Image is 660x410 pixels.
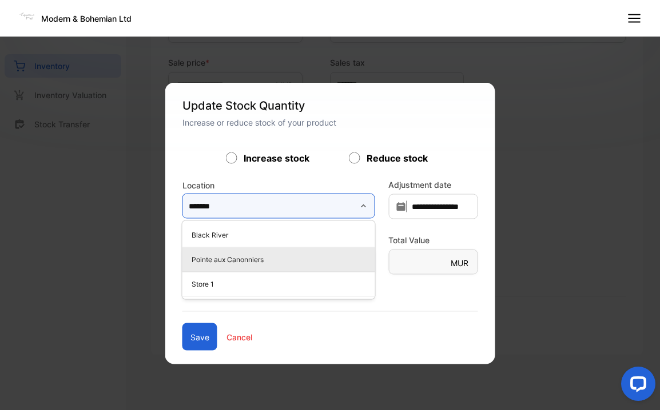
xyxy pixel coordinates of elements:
p: Black River [192,230,371,240]
label: Total Value [388,234,478,246]
p: Modern & Bohemian Ltd [41,13,132,25]
label: Increase stock [244,151,309,165]
label: Reduce stock [367,151,428,165]
p: Pointe aux Canonniers [192,255,371,265]
label: Adjustment date [388,179,478,191]
p: Increase or reduce stock of your product [182,116,377,128]
p: MUR [451,257,468,269]
p: Cancel [226,331,252,343]
iframe: LiveChat chat widget [612,362,660,410]
p: Store 1 [192,279,371,290]
img: Logo [18,8,35,25]
p: Update Stock Quantity [182,97,377,114]
p: Total Remaining Qty: [182,286,478,312]
label: Location [182,179,375,191]
button: Save [182,323,217,351]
